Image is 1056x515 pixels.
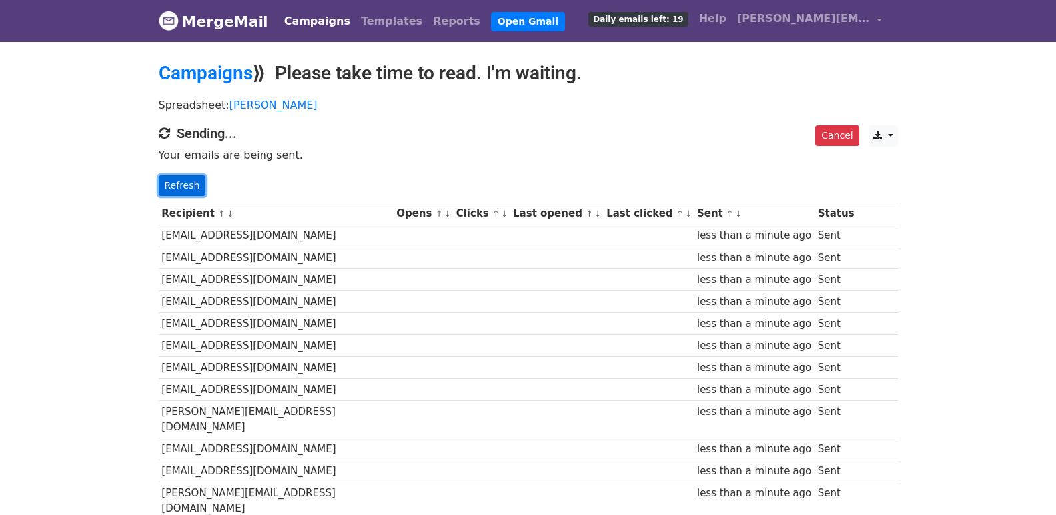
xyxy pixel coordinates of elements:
[159,357,394,379] td: [EMAIL_ADDRESS][DOMAIN_NAME]
[697,360,811,376] div: less than a minute ago
[159,11,179,31] img: MergeMail logo
[697,338,811,354] div: less than a minute ago
[159,98,898,112] p: Spreadsheet:
[603,203,694,225] th: Last clicked
[229,99,318,111] a: [PERSON_NAME]
[436,209,443,219] a: ↑
[697,294,811,310] div: less than a minute ago
[697,228,811,243] div: less than a minute ago
[159,203,394,225] th: Recipient
[492,209,500,219] a: ↑
[697,251,811,266] div: less than a minute ago
[588,12,688,27] span: Daily emails left: 19
[697,464,811,479] div: less than a minute ago
[697,382,811,398] div: less than a minute ago
[815,313,857,335] td: Sent
[159,247,394,268] td: [EMAIL_ADDRESS][DOMAIN_NAME]
[697,442,811,457] div: less than a minute ago
[676,209,684,219] a: ↑
[694,203,815,225] th: Sent
[815,379,857,401] td: Sent
[732,5,887,37] a: [PERSON_NAME][EMAIL_ADDRESS][DOMAIN_NAME]
[159,460,394,482] td: [EMAIL_ADDRESS][DOMAIN_NAME]
[159,62,898,85] h2: ⟫ Please take time to read. I'm waiting.
[694,5,732,32] a: Help
[815,438,857,460] td: Sent
[159,7,268,35] a: MergeMail
[737,11,870,27] span: [PERSON_NAME][EMAIL_ADDRESS][DOMAIN_NAME]
[218,209,225,219] a: ↑
[279,8,356,35] a: Campaigns
[227,209,234,219] a: ↓
[159,175,206,196] a: Refresh
[697,486,811,501] div: less than a minute ago
[159,125,898,141] h4: Sending...
[815,335,857,357] td: Sent
[586,209,593,219] a: ↑
[159,225,394,247] td: [EMAIL_ADDRESS][DOMAIN_NAME]
[444,209,451,219] a: ↓
[697,316,811,332] div: less than a minute ago
[159,268,394,290] td: [EMAIL_ADDRESS][DOMAIN_NAME]
[815,401,857,438] td: Sent
[989,451,1056,515] iframe: Chat Widget
[159,438,394,460] td: [EMAIL_ADDRESS][DOMAIN_NAME]
[159,62,253,84] a: Campaigns
[815,290,857,312] td: Sent
[815,357,857,379] td: Sent
[393,203,453,225] th: Opens
[159,379,394,401] td: [EMAIL_ADDRESS][DOMAIN_NAME]
[428,8,486,35] a: Reports
[697,272,811,288] div: less than a minute ago
[697,404,811,420] div: less than a minute ago
[159,401,394,438] td: [PERSON_NAME][EMAIL_ADDRESS][DOMAIN_NAME]
[159,313,394,335] td: [EMAIL_ADDRESS][DOMAIN_NAME]
[815,247,857,268] td: Sent
[159,148,898,162] p: Your emails are being sent.
[815,225,857,247] td: Sent
[735,209,742,219] a: ↓
[685,209,692,219] a: ↓
[815,460,857,482] td: Sent
[159,290,394,312] td: [EMAIL_ADDRESS][DOMAIN_NAME]
[491,12,565,31] a: Open Gmail
[510,203,603,225] th: Last opened
[583,5,693,32] a: Daily emails left: 19
[726,209,734,219] a: ↑
[501,209,508,219] a: ↓
[159,335,394,357] td: [EMAIL_ADDRESS][DOMAIN_NAME]
[453,203,510,225] th: Clicks
[594,209,602,219] a: ↓
[356,8,428,35] a: Templates
[815,203,857,225] th: Status
[815,268,857,290] td: Sent
[815,125,859,146] a: Cancel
